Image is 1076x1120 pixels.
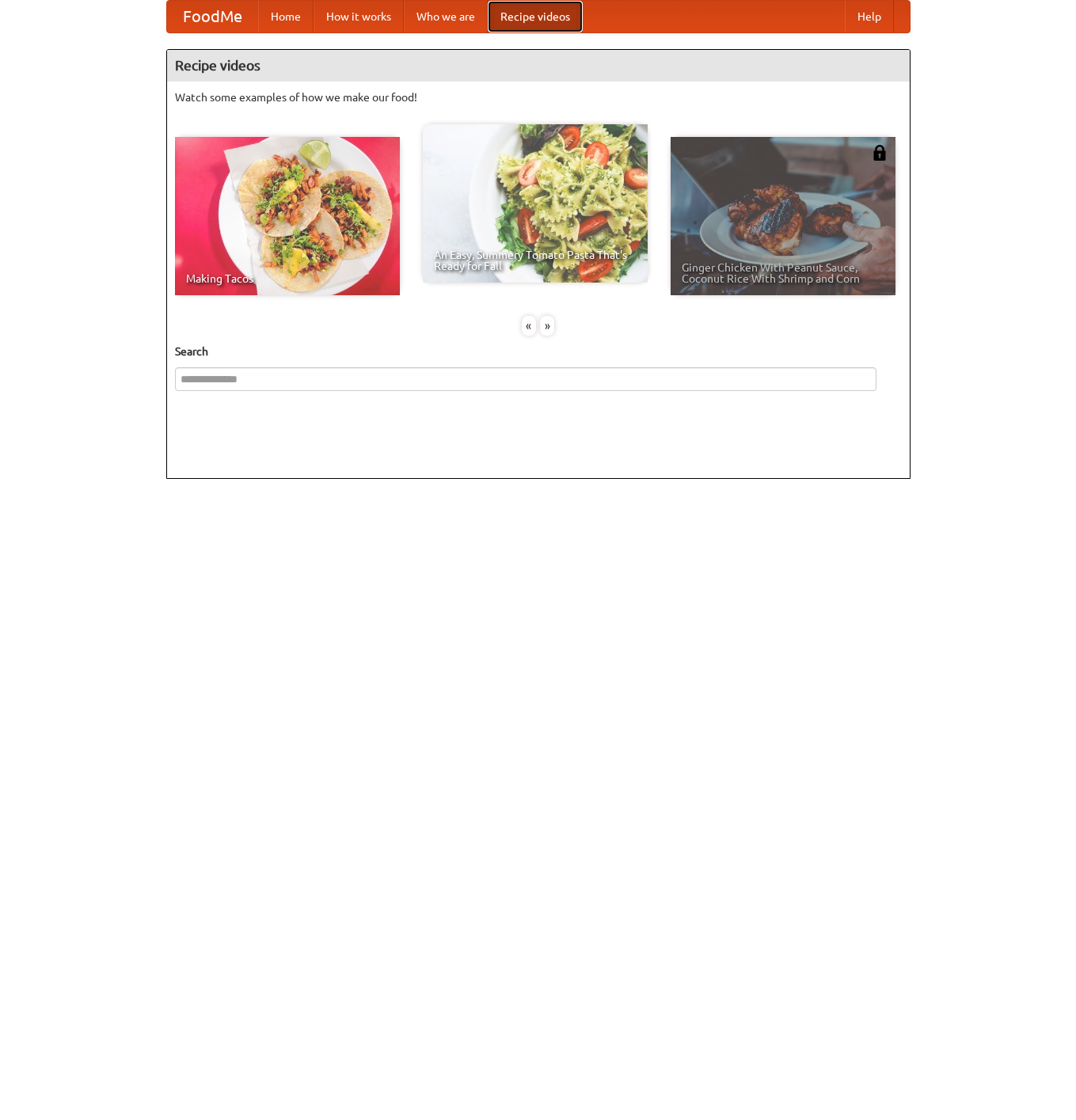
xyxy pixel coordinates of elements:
a: Home [258,1,314,32]
span: Making Tacos [186,273,389,284]
a: An Easy, Summery Tomato Pasta That's Ready for Fall [423,124,648,283]
a: FoodMe [167,1,258,32]
a: Help [845,1,894,32]
a: Who we are [404,1,488,32]
img: 483408.png [872,145,888,161]
div: « [522,316,536,336]
a: How it works [314,1,404,32]
a: Recipe videos [488,1,583,32]
h4: Recipe videos [167,50,910,82]
div: » [540,316,554,336]
h5: Search [175,344,902,359]
a: Making Tacos [175,137,400,295]
span: An Easy, Summery Tomato Pasta That's Ready for Fall [434,249,637,271]
p: Watch some examples of how we make our food! [175,89,902,105]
